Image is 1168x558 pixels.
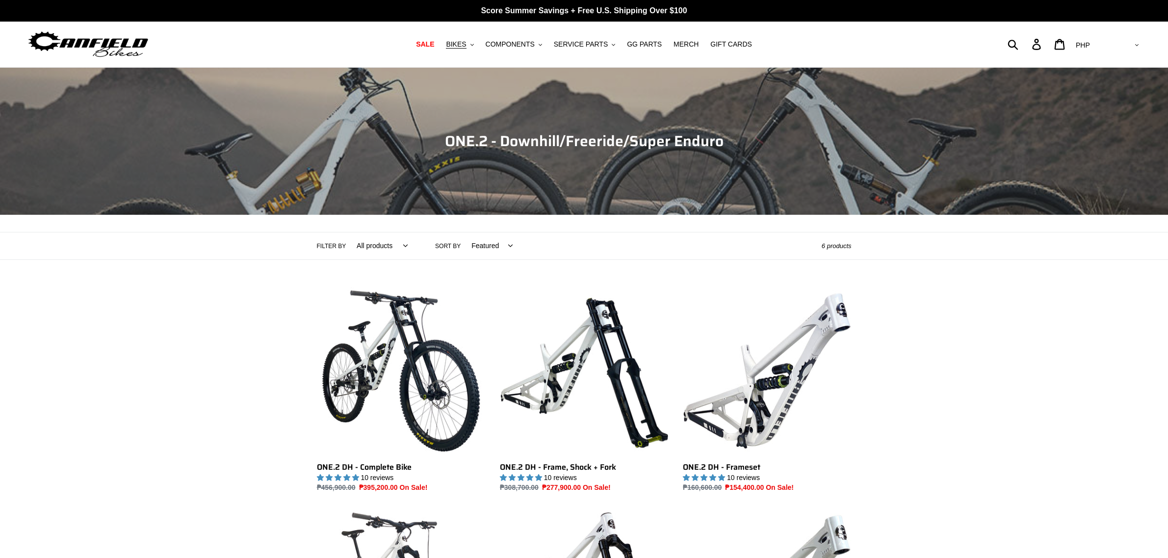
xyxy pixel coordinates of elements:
[710,40,752,49] span: GIFT CARDS
[1013,33,1038,55] input: Search
[627,40,662,49] span: GG PARTS
[441,38,478,51] button: BIKES
[435,242,461,251] label: Sort by
[622,38,667,51] a: GG PARTS
[554,40,608,49] span: SERVICE PARTS
[446,40,466,49] span: BIKES
[549,38,620,51] button: SERVICE PARTS
[445,129,724,152] span: ONE.2 - Downhill/Freeride/Super Enduro
[674,40,699,49] span: MERCH
[822,242,852,250] span: 6 products
[317,242,346,251] label: Filter by
[669,38,703,51] a: MERCH
[705,38,757,51] a: GIFT CARDS
[416,40,434,49] span: SALE
[27,29,150,60] img: Canfield Bikes
[411,38,439,51] a: SALE
[481,38,547,51] button: COMPONENTS
[486,40,535,49] span: COMPONENTS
